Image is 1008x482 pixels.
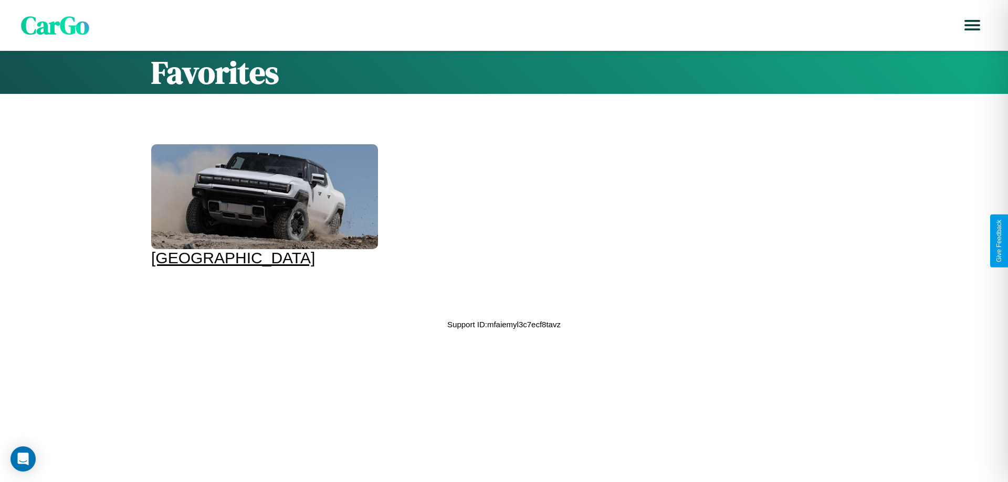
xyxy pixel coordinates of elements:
[995,220,1003,262] div: Give Feedback
[447,317,561,331] p: Support ID: mfaiemyl3c7ecf8tavz
[151,51,857,94] h1: Favorites
[10,446,36,472] div: Open Intercom Messenger
[151,249,378,267] div: [GEOGRAPHIC_DATA]
[21,8,89,42] span: CarGo
[958,10,987,40] button: Open menu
